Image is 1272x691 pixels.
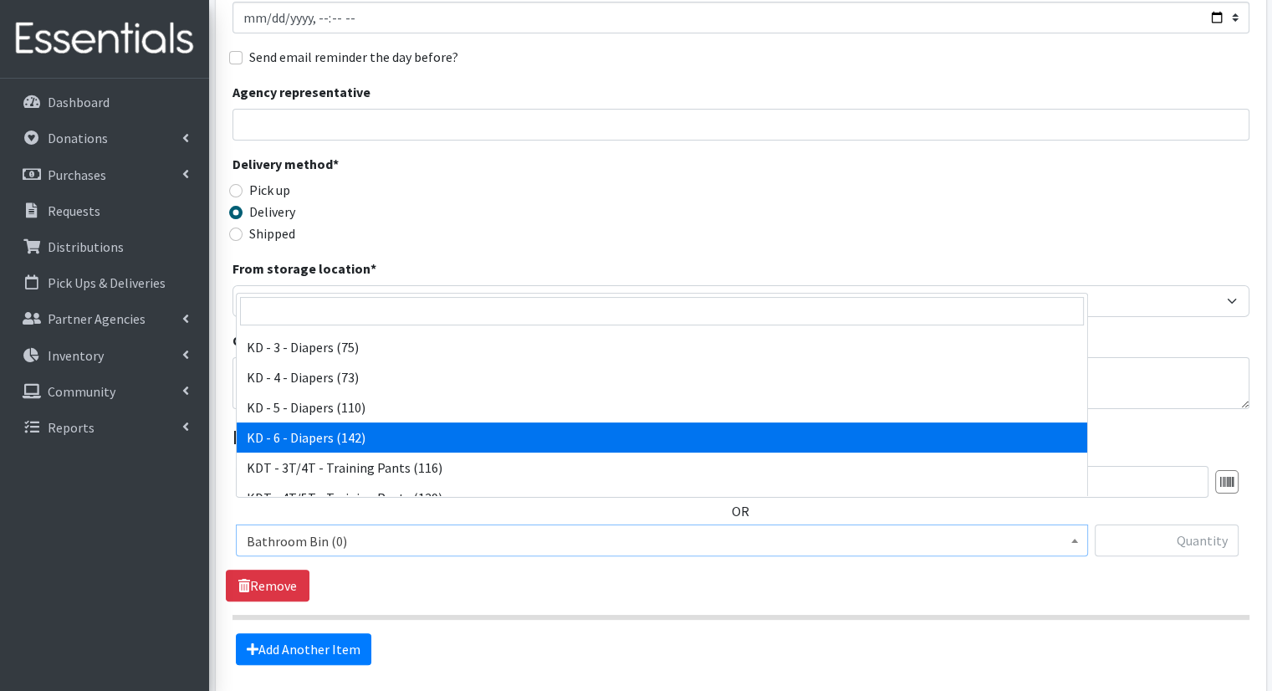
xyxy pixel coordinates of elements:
label: Send email reminder the day before? [249,47,458,67]
input: Quantity [1095,525,1239,556]
img: HumanEssentials [7,11,202,67]
a: Remove [226,570,309,601]
p: Reports [48,419,95,436]
label: Comment [232,330,294,351]
a: Pick Ups & Deliveries [7,266,202,299]
label: OR [732,501,749,521]
p: Community [48,383,115,400]
p: Requests [48,202,100,219]
a: Dashboard [7,85,202,119]
p: Partner Agencies [48,310,146,327]
li: KDT - 3T/4T - Training Pants (116) [237,453,1087,483]
span: Bathroom Bin (0) [247,530,1077,553]
p: Inventory [48,347,104,364]
legend: Delivery method [232,154,487,180]
a: Purchases [7,158,202,192]
a: Community [7,375,202,408]
li: KD - 6 - Diapers (142) [237,422,1087,453]
li: KDT - 4T/5T - Training Pants (139) [237,483,1087,513]
a: Requests [7,194,202,228]
span: Bathroom Bin (0) [236,525,1088,556]
legend: Items in this distribution [232,422,1249,453]
a: Inventory [7,339,202,372]
abbr: required [370,260,376,277]
label: Pick up [249,180,290,200]
label: From storage location [232,258,376,279]
a: Donations [7,121,202,155]
p: Pick Ups & Deliveries [48,274,166,291]
label: Agency representative [232,82,370,102]
li: KD - 3 - Diapers (75) [237,332,1087,362]
a: Add Another Item [236,633,371,665]
a: Partner Agencies [7,302,202,335]
abbr: required [333,156,339,172]
li: KD - 5 - Diapers (110) [237,392,1087,422]
label: Delivery [249,202,295,222]
a: Reports [7,411,202,444]
label: Shipped [249,223,295,243]
li: KD - 4 - Diapers (73) [237,362,1087,392]
a: Distributions [7,230,202,264]
p: Donations [48,130,108,146]
p: Dashboard [48,94,110,110]
p: Purchases [48,166,106,183]
p: Distributions [48,238,124,255]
